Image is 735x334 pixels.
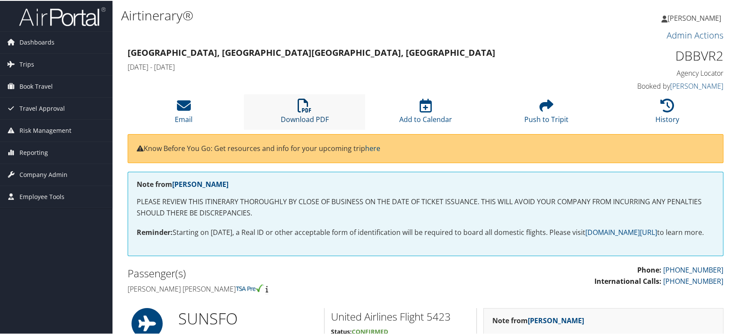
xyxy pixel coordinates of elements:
[667,29,723,40] a: Admin Actions
[236,283,264,291] img: tsa-precheck.png
[178,307,318,329] h1: SUN SFO
[281,103,329,123] a: Download PDF
[584,80,723,90] h4: Booked by
[19,31,55,52] span: Dashboards
[663,264,723,274] a: [PHONE_NUMBER]
[137,226,714,238] p: Starting on [DATE], a Real ID or other acceptable form of identification will be required to boar...
[584,46,723,64] h1: DBBVR2
[19,119,71,141] span: Risk Management
[19,6,106,26] img: airportal-logo.png
[128,46,495,58] strong: [GEOGRAPHIC_DATA], [GEOGRAPHIC_DATA] [GEOGRAPHIC_DATA], [GEOGRAPHIC_DATA]
[663,276,723,285] a: [PHONE_NUMBER]
[637,264,661,274] strong: Phone:
[137,227,173,236] strong: Reminder:
[19,97,65,119] span: Travel Approval
[661,4,730,30] a: [PERSON_NAME]
[121,6,527,24] h1: Airtinerary®
[137,142,714,154] p: Know Before You Go: Get resources and info for your upcoming trip
[172,179,228,188] a: [PERSON_NAME]
[137,196,714,218] p: PLEASE REVIEW THIS ITINERARY THOROUGHLY BY CLOSE OF BUSINESS ON THE DATE OF TICKET ISSUANCE. THIS...
[399,103,452,123] a: Add to Calendar
[528,315,584,324] a: [PERSON_NAME]
[585,227,657,236] a: [DOMAIN_NAME][URL]
[492,315,584,324] strong: Note from
[655,103,679,123] a: History
[365,143,380,152] a: here
[128,265,419,280] h2: Passenger(s)
[137,179,228,188] strong: Note from
[19,163,67,185] span: Company Admin
[19,53,34,74] span: Trips
[19,75,53,96] span: Book Travel
[331,308,470,323] h2: United Airlines Flight 5423
[19,185,64,207] span: Employee Tools
[670,80,723,90] a: [PERSON_NAME]
[584,67,723,77] h4: Agency Locator
[668,13,721,22] span: [PERSON_NAME]
[128,61,571,71] h4: [DATE] - [DATE]
[594,276,661,285] strong: International Calls:
[175,103,193,123] a: Email
[19,141,48,163] span: Reporting
[524,103,568,123] a: Push to Tripit
[128,283,419,293] h4: [PERSON_NAME] [PERSON_NAME]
